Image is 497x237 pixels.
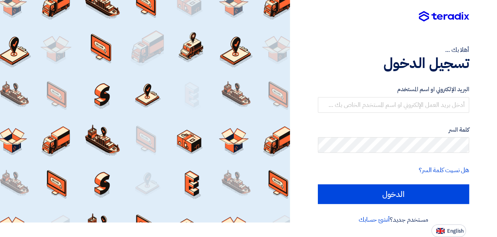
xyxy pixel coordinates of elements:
[318,55,469,72] h1: تسجيل الدخول
[419,11,469,22] img: Teradix logo
[436,228,445,234] img: en-US.png
[447,228,464,234] span: English
[318,85,469,94] label: البريد الإلكتروني او اسم المستخدم
[318,184,469,204] input: الدخول
[431,224,466,237] button: English
[419,165,469,175] a: هل نسيت كلمة السر؟
[318,97,469,113] input: أدخل بريد العمل الإلكتروني او اسم المستخدم الخاص بك ...
[318,125,469,134] label: كلمة السر
[318,45,469,55] div: أهلا بك ...
[359,215,390,224] a: أنشئ حسابك
[318,215,469,224] div: مستخدم جديد؟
